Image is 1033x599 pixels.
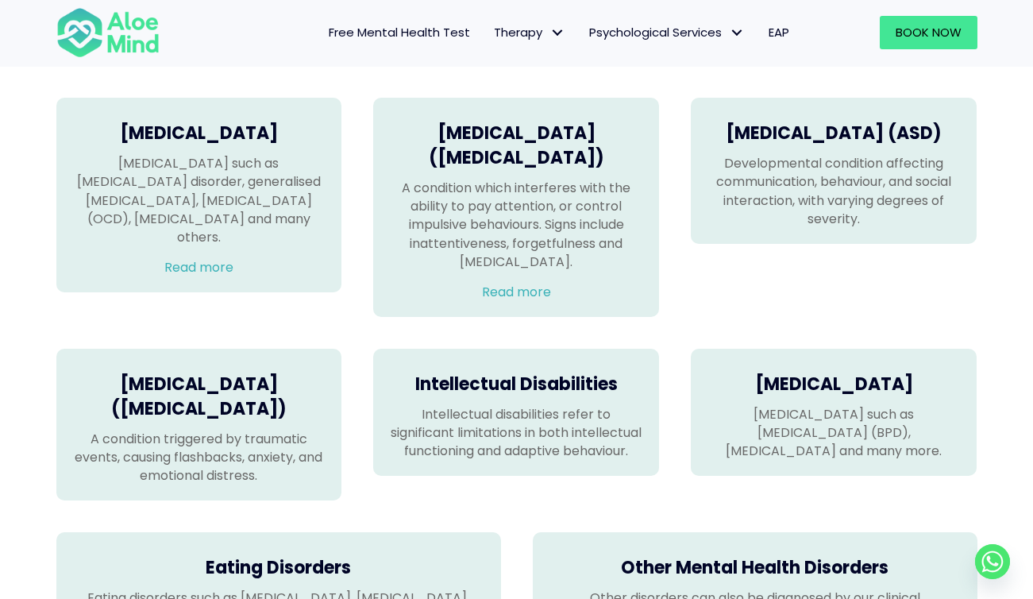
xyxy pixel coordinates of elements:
h4: [MEDICAL_DATA] [707,373,961,397]
h4: [MEDICAL_DATA] (ASD) [707,122,961,146]
a: EAP [757,16,801,49]
h4: [MEDICAL_DATA] ([MEDICAL_DATA]) [72,373,326,422]
h4: [MEDICAL_DATA] [72,122,326,146]
a: Free Mental Health Test [317,16,482,49]
p: Developmental condition affecting communication, behaviour, and social interaction, with varying ... [707,154,961,228]
span: Therapy: submenu [546,21,569,44]
a: Book Now [880,16,977,49]
h4: Intellectual Disabilities [389,373,643,397]
h4: Eating Disorders [72,556,485,581]
p: A condition triggered by traumatic events, causing flashbacks, anxiety, and emotional distress. [72,430,326,485]
p: Intellectual disabilities refer to significant limitations in both intellectual functioning and a... [389,405,643,461]
a: Read more [164,258,233,276]
span: EAP [769,24,789,41]
nav: Menu [180,16,801,49]
a: Psychological ServicesPsychological Services: submenu [577,16,757,49]
p: [MEDICAL_DATA] such as [MEDICAL_DATA] (BPD), [MEDICAL_DATA] and many more. [707,405,961,461]
p: A condition which interferes with the ability to pay attention, or control impulsive behaviours. ... [389,179,643,271]
span: Therapy [494,24,565,41]
span: Psychological Services [589,24,745,41]
img: Aloe mind Logo [56,6,160,59]
span: Book Now [896,24,962,41]
p: [MEDICAL_DATA] such as [MEDICAL_DATA] disorder, generalised [MEDICAL_DATA], [MEDICAL_DATA] (OCD),... [72,154,326,246]
h4: Other Mental Health Disorders [549,556,962,581]
a: Read more [482,283,551,301]
a: TherapyTherapy: submenu [482,16,577,49]
h4: [MEDICAL_DATA] ([MEDICAL_DATA]) [389,122,643,171]
span: Psychological Services: submenu [726,21,749,44]
span: Free Mental Health Test [329,24,470,41]
a: Whatsapp [975,544,1010,579]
